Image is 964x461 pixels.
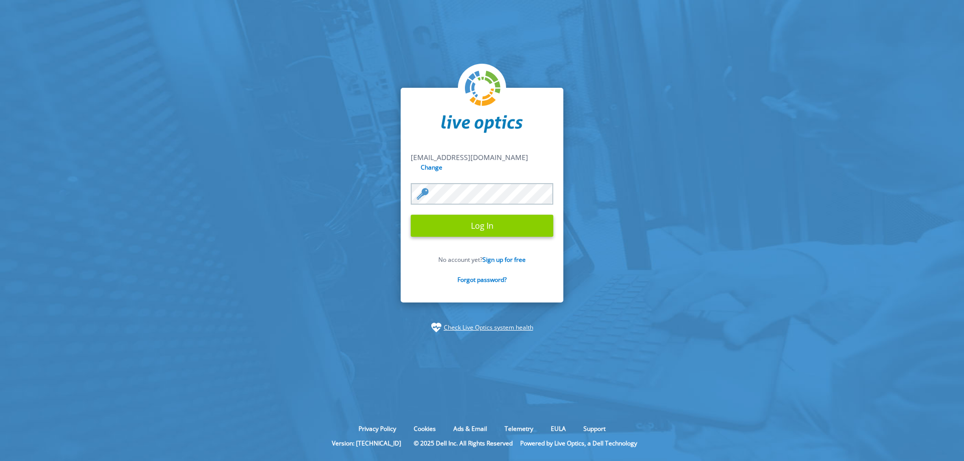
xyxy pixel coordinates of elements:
[327,439,406,447] li: Version: [TECHNICAL_ID]
[483,255,526,264] a: Sign up for free
[419,163,445,172] input: Change
[446,424,495,433] a: Ads & Email
[457,275,507,284] a: Forgot password?
[406,424,443,433] a: Cookies
[497,424,541,433] a: Telemetry
[465,71,501,107] img: liveoptics-logo.svg
[576,424,613,433] a: Support
[444,323,533,333] a: Check Live Optics system health
[351,424,404,433] a: Privacy Policy
[411,255,553,264] p: No account yet?
[431,323,441,333] img: status-check-icon.svg
[441,115,523,133] img: liveoptics-word.svg
[520,439,637,447] li: Powered by Live Optics, a Dell Technology
[543,424,573,433] a: EULA
[411,215,553,237] input: Log In
[411,152,528,162] span: [EMAIL_ADDRESS][DOMAIN_NAME]
[409,439,518,447] li: © 2025 Dell Inc. All Rights Reserved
